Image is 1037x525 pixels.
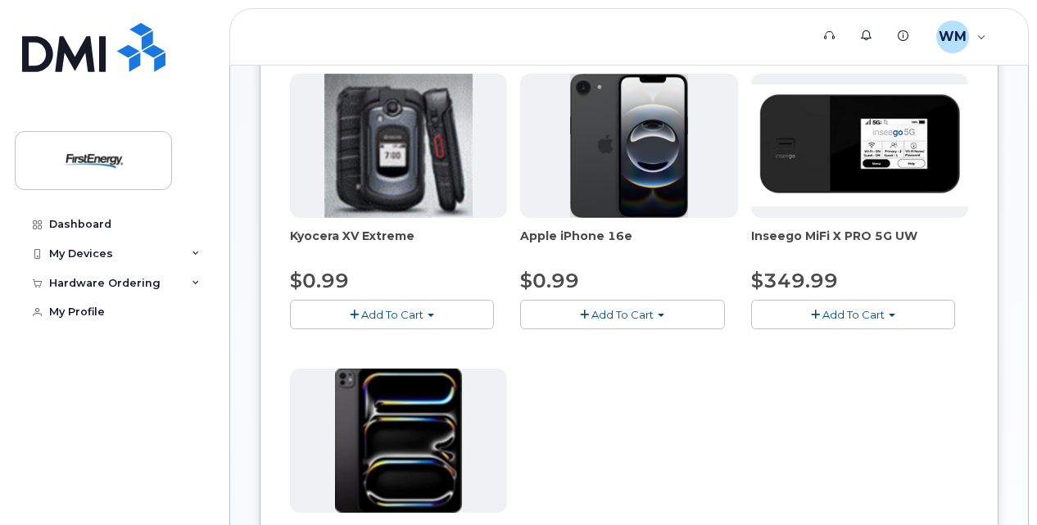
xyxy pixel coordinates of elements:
div: Warner, Mark E [925,20,998,53]
div: Inseego MiFi X PRO 5G UW [751,228,968,260]
button: Add To Cart [290,300,494,328]
span: Add To Cart [361,308,423,321]
div: Apple iPhone 16e [520,228,737,260]
span: $0.99 [520,269,579,292]
span: Add To Cart [822,308,885,321]
span: $349.99 [751,269,838,292]
button: Add To Cart [751,300,955,328]
img: Inseego.png [751,84,968,206]
img: iphone16e.png [570,74,688,218]
div: Kyocera XV Extreme [290,228,507,260]
span: Add To Cart [591,308,654,321]
span: $0.99 [290,269,349,292]
img: ipad_pro_11_m4.png [335,369,462,513]
img: xvextreme.gif [324,74,473,218]
button: Add To Cart [520,300,724,328]
span: WM [939,27,967,47]
iframe: Messenger Launcher [966,454,1025,513]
